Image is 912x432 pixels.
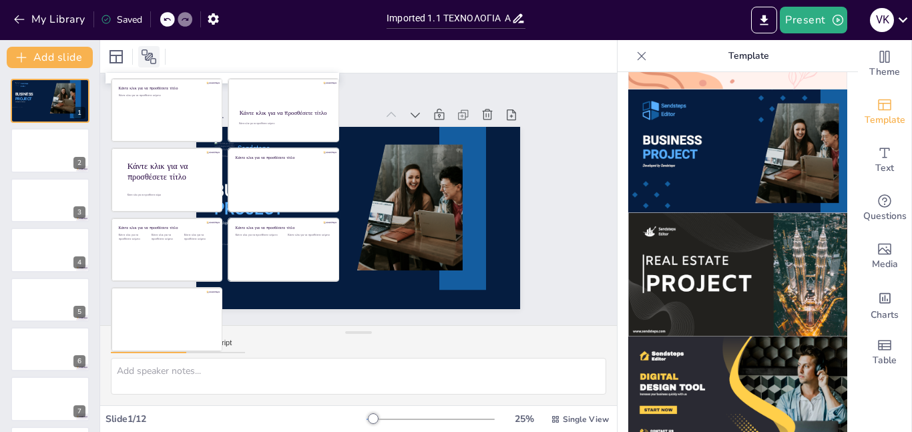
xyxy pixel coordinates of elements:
[105,46,127,67] div: Layout
[858,88,911,136] div: Add ready made slides
[869,65,900,79] span: Theme
[858,184,911,232] div: Get real-time input from your audience
[871,308,899,322] span: Charts
[73,206,85,218] div: 3
[875,161,894,176] span: Text
[240,109,327,117] font: Κάντε κλικ για να προσθέσετε τίτλο
[11,278,89,322] div: 5
[15,96,32,101] span: PROJECT
[21,85,25,87] span: Editor
[387,9,511,28] input: Insert title
[652,40,845,72] p: Template
[119,93,161,97] font: Κάντε κλικ για να προσθέσετε κείμενο
[10,9,91,30] button: My Library
[628,213,847,337] img: thumb-11.png
[21,83,29,85] span: Sendsteps
[873,353,897,368] span: Table
[870,7,894,33] button: V K
[236,233,278,236] font: Κάντε κλικ για να προσθέσετε κείμενο
[73,256,85,268] div: 4
[119,233,140,240] font: Κάντε κλικ για να προσθέσετε κείμενο
[858,232,911,280] div: Add images, graphics, shapes or video
[101,13,142,26] div: Saved
[119,224,178,230] font: Κάντε κλικ για να προσθέσετε τίτλο
[858,40,911,88] div: Change the overall theme
[128,194,161,197] font: Κάντε κλικ για να προσθέσετε σώμα
[7,47,93,68] button: Add slide
[15,92,33,97] span: BUSINESS
[239,122,274,126] font: Κάντε κλικ για να προσθέσετε κείμενο
[870,8,894,32] div: V K
[872,257,898,272] span: Media
[508,413,540,425] div: 25 %
[105,413,367,425] div: Slide 1 / 12
[11,128,89,172] div: 2
[858,136,911,184] div: Add text boxes
[563,414,609,425] span: Single View
[11,178,89,222] div: 3
[184,233,206,240] font: Κάντε κλικ για να προσθέσετε κείμενο
[11,377,89,421] div: 7
[858,280,911,329] div: Add charts and graphs
[152,233,173,240] font: Κάντε κλικ για να προσθέσετε κείμενο
[11,79,89,123] div: 1
[11,327,89,371] div: 6
[11,228,89,272] div: 4
[780,7,847,33] button: Present
[236,224,295,230] font: Κάντε κλικ για να προσθέσετε τίτλο
[236,155,295,160] font: Κάντε κλικ για να προσθέσετε τίτλο
[73,355,85,367] div: 6
[73,306,85,318] div: 5
[865,113,905,128] span: Template
[288,233,330,236] font: Κάντε κλικ για να προσθέσετε κείμενο
[858,329,911,377] div: Add a table
[73,157,85,169] div: 2
[863,209,907,224] span: Questions
[751,7,777,33] button: Export to PowerPoint
[628,89,847,213] img: thumb-10.png
[73,405,85,417] div: 7
[73,107,85,119] div: 1
[119,85,178,90] font: Κάντε κλικ για να προσθέσετε τίτλο
[128,160,188,183] font: Κάντε κλικ για να προσθέσετε τίτλο
[15,101,25,103] span: Developed by Sendsteps
[141,49,157,65] span: Position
